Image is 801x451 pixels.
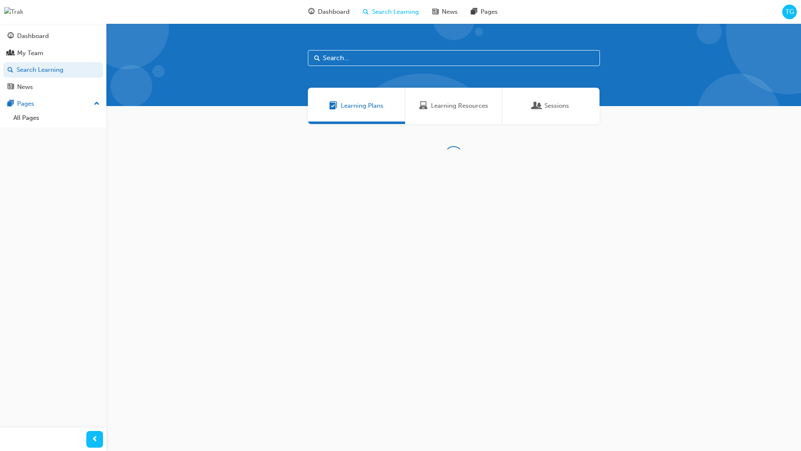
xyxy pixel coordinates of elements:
[442,7,458,17] span: News
[3,28,103,44] a: Dashboard
[502,88,599,124] a: SessionsSessions
[308,50,600,66] input: Search...
[786,7,794,17] span: TG
[8,33,14,40] span: guage-icon
[782,5,797,19] button: TG
[308,7,315,17] span: guage-icon
[8,100,14,108] span: pages-icon
[3,96,103,111] button: Pages
[10,111,103,124] a: All Pages
[8,50,14,57] span: people-icon
[8,66,13,74] span: search-icon
[3,79,103,95] a: News
[17,48,43,58] div: My Team
[464,3,504,20] a: pages-iconPages
[432,7,438,17] span: news-icon
[17,99,34,109] div: Pages
[481,7,498,17] span: Pages
[94,99,100,109] span: up-icon
[341,101,383,111] span: Learning Plans
[302,3,356,20] a: guage-iconDashboard
[431,101,488,111] span: Learning Resources
[471,7,477,17] span: pages-icon
[4,7,23,17] img: Trak
[3,27,103,96] button: DashboardMy TeamSearch LearningNews
[8,84,14,91] span: news-icon
[314,53,320,63] span: Search
[363,7,369,17] span: search-icon
[308,88,405,124] a: Learning PlansLearning Plans
[544,101,569,111] span: Sessions
[426,3,464,20] a: news-iconNews
[419,101,428,111] span: Learning Resources
[17,82,33,92] div: News
[356,3,426,20] a: search-iconSearch Learning
[533,101,541,111] span: Sessions
[3,62,103,78] a: Search Learning
[318,7,350,17] span: Dashboard
[372,7,419,17] span: Search Learning
[405,88,502,124] a: Learning ResourcesLearning Resources
[92,434,98,445] span: prev-icon
[3,46,103,61] a: My Team
[329,101,338,111] span: Learning Plans
[17,31,49,41] div: Dashboard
